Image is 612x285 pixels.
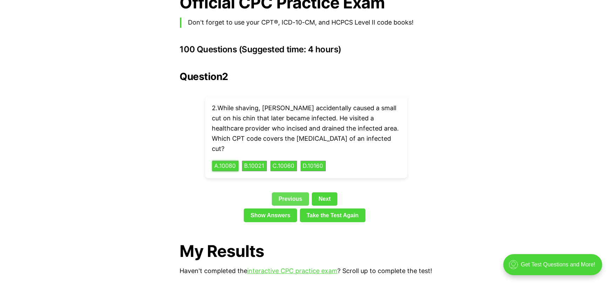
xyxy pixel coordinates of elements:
[180,18,432,28] blockquote: Don't forget to use your CPT®, ICD-10-CM, and HCPCS Level II code books!
[180,71,432,82] h2: Question 2
[180,242,432,260] h1: My Results
[497,251,612,285] iframe: portal-trigger
[242,161,267,171] button: B.10021
[300,208,365,222] a: Take the Test Again
[212,103,400,154] p: 2 . While shaving, [PERSON_NAME] accidentally caused a small cut on his chin that later became in...
[212,161,238,171] button: A.10080
[244,208,297,222] a: Show Answers
[180,45,432,54] h3: 100 Questions (Suggested time: 4 hours)
[180,266,432,276] p: Haven't completed the ? Scroll up to complete the test!
[312,192,337,206] a: Next
[270,161,297,171] button: C.10060
[248,267,338,274] a: interactive CPC practice exam
[272,192,309,206] a: Previous
[301,161,326,171] button: D.10160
